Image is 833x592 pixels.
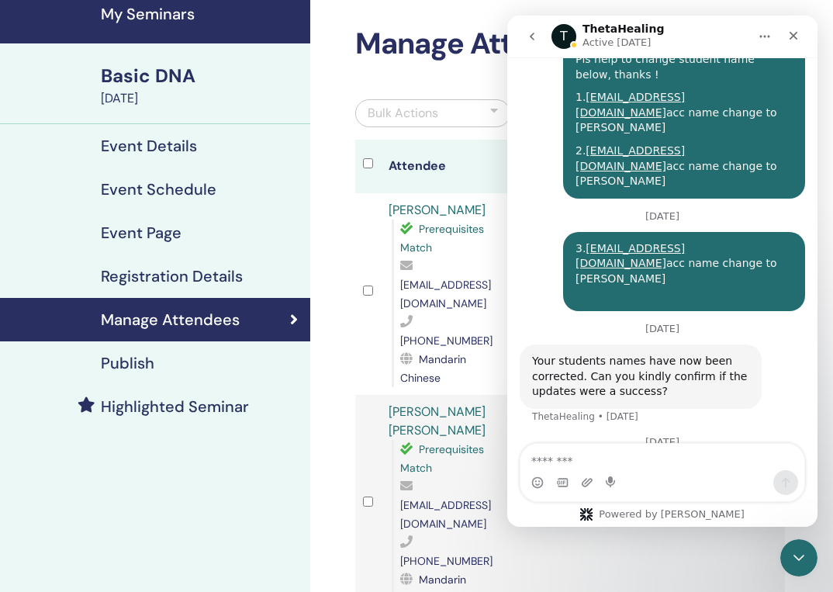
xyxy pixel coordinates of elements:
[101,137,197,155] h4: Event Details
[400,442,484,475] span: Prerequisites Match
[368,104,438,123] div: Bulk Actions
[381,140,507,193] th: Attendee
[92,63,310,108] a: Basic DNA[DATE]
[389,403,486,438] a: [PERSON_NAME] [PERSON_NAME]
[101,89,301,108] div: [DATE]
[101,223,181,242] h4: Event Page
[101,397,249,416] h4: Highlighted Seminar
[101,354,154,372] h4: Publish
[400,498,491,531] span: [EMAIL_ADDRESS][DOMAIN_NAME]
[400,352,466,385] span: Mandarin Chinese
[400,222,484,254] span: Prerequisites Match
[355,26,785,62] h2: Manage Attendees
[101,310,240,329] h4: Manage Attendees
[400,278,491,310] span: [EMAIL_ADDRESS][DOMAIN_NAME]
[101,5,301,23] h4: My Seminars
[780,539,817,576] iframe: Intercom live chat
[400,554,493,568] span: [PHONE_NUMBER]
[400,334,493,348] span: [PHONE_NUMBER]
[101,63,301,89] div: Basic DNA
[389,202,486,218] a: [PERSON_NAME]
[101,180,216,199] h4: Event Schedule
[507,16,817,527] iframe: Intercom live chat
[101,267,243,286] h4: Registration Details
